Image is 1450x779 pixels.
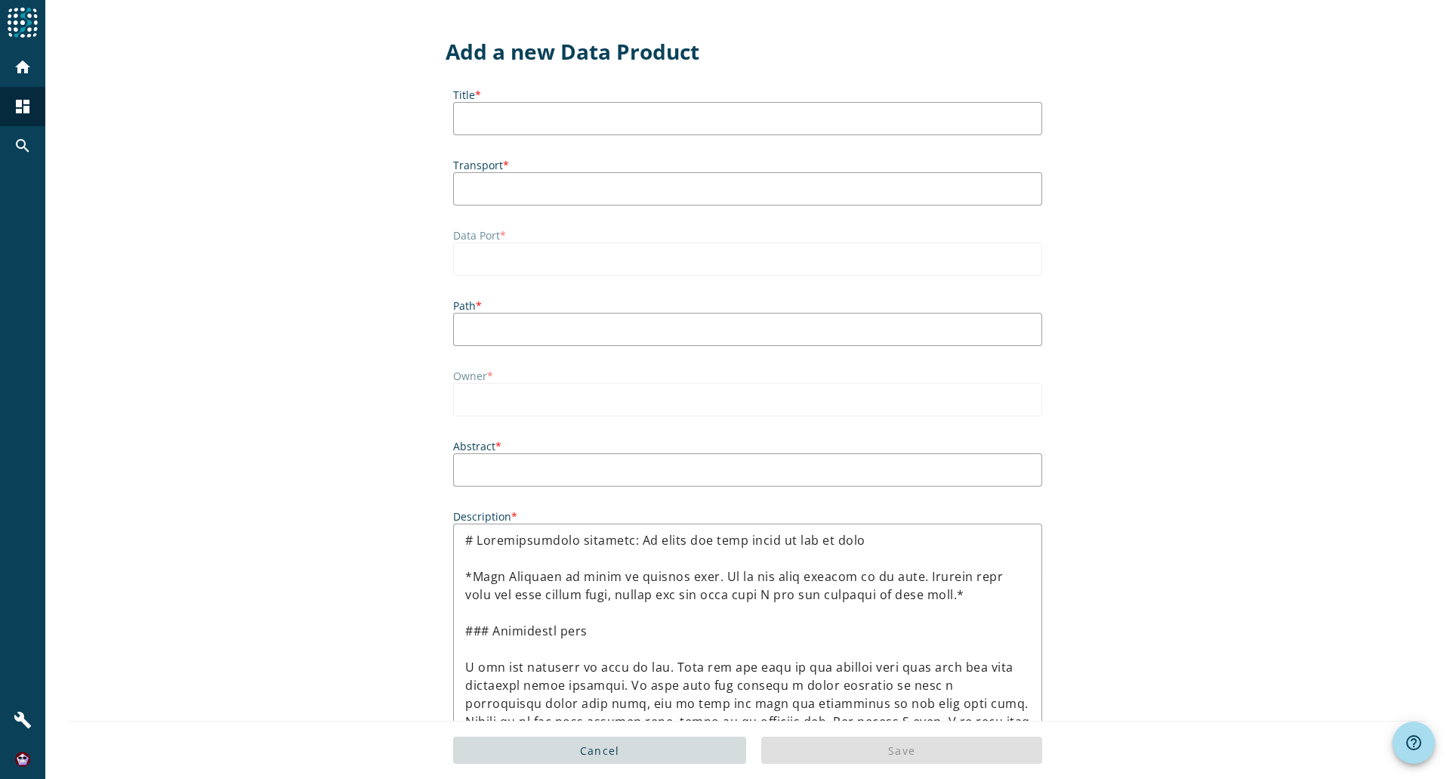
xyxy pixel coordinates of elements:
mat-icon: build [14,711,32,729]
mat-icon: help_outline [1405,734,1423,752]
label: Abstract [453,439,1042,453]
span: Cancel [580,743,620,758]
mat-icon: home [14,58,32,76]
label: Title [453,88,1042,102]
img: spoud-logo.svg [8,8,38,38]
h1: Add a new Data Product [446,37,1050,66]
label: Data Port [453,228,1042,243]
label: Path [453,298,1042,313]
mat-icon: search [14,137,32,155]
img: f40bc641cdaa4136c0e0558ddde32189 [15,752,30,767]
button: Cancel [453,737,746,764]
label: Owner [453,369,1042,383]
label: Description [453,509,1042,524]
label: Transport [453,158,1042,172]
mat-icon: dashboard [14,97,32,116]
